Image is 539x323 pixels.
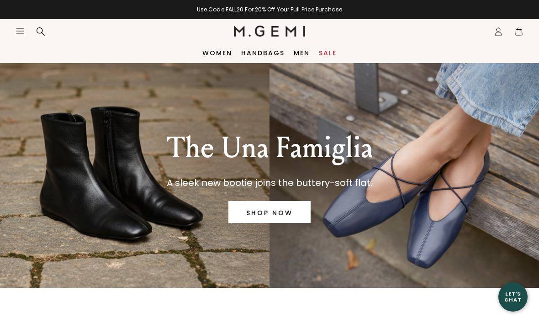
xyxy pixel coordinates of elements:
a: Sale [319,49,337,57]
img: M.Gemi [234,26,306,37]
div: Let's Chat [498,291,528,302]
a: Handbags [241,49,285,57]
a: Men [294,49,310,57]
p: The Una Famiglia [167,132,373,164]
p: A sleek new bootie joins the buttery-soft flat. [167,175,373,190]
a: SHOP NOW [228,201,311,223]
a: Women [202,49,232,57]
button: Open site menu [16,26,25,36]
